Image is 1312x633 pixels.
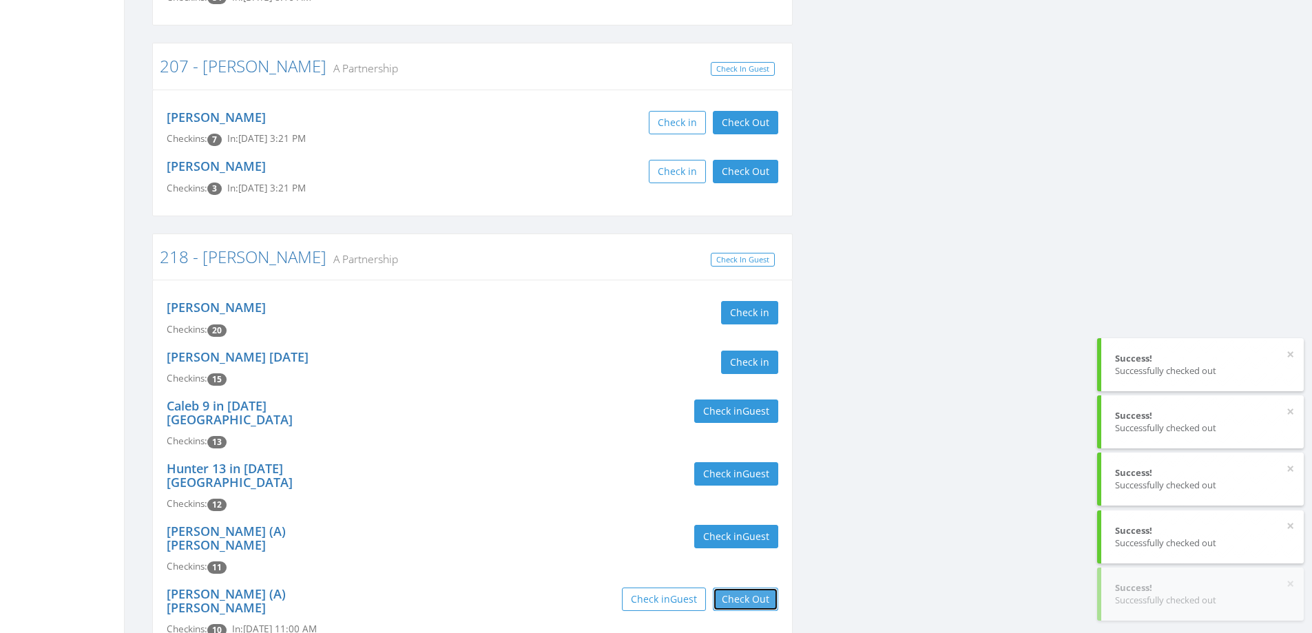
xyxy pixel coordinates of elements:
button: Check inGuest [622,588,706,611]
a: 207 - [PERSON_NAME] [160,54,326,77]
span: Checkin count [207,373,227,386]
button: × [1287,406,1294,419]
button: Check in [721,301,778,324]
span: Checkins: [167,435,207,447]
span: Checkins: [167,560,207,572]
small: A Partnership [326,251,398,267]
div: Successfully checked out [1115,479,1290,492]
div: Successfully checked out [1115,365,1290,378]
span: Checkins: [167,182,207,194]
button: Check in [649,111,706,134]
span: Guest [742,530,769,543]
div: Success! [1115,524,1290,537]
div: Success! [1115,352,1290,365]
a: Caleb 9 in [DATE] [GEOGRAPHIC_DATA] [167,397,293,428]
span: Checkins: [167,323,207,335]
span: In: [DATE] 3:21 PM [227,132,306,145]
button: Check inGuest [694,399,778,423]
div: Successfully checked out [1115,422,1290,435]
button: × [1287,463,1294,477]
span: Checkin count [207,561,227,574]
div: Success! [1115,410,1290,423]
span: Guest [742,404,769,417]
div: Success! [1115,581,1290,594]
div: Success! [1115,467,1290,480]
a: [PERSON_NAME] (A) [PERSON_NAME] [167,523,286,553]
span: Guest [742,467,769,480]
span: Checkins: [167,132,207,145]
span: In: [DATE] 3:21 PM [227,182,306,194]
a: [PERSON_NAME] [DATE] [167,349,309,365]
span: Checkin count [207,324,227,337]
button: Check Out [713,588,778,611]
button: Check in [721,351,778,374]
a: [PERSON_NAME] (A) [PERSON_NAME] [167,585,286,616]
button: × [1287,348,1294,362]
small: A Partnership [326,61,398,76]
button: × [1287,577,1294,591]
span: Checkin count [207,183,222,195]
div: Successfully checked out [1115,537,1290,550]
a: 218 - [PERSON_NAME] [160,245,326,268]
a: Hunter 13 in [DATE] [GEOGRAPHIC_DATA] [167,460,293,490]
button: Check in [649,160,706,183]
div: Successfully checked out [1115,594,1290,607]
a: [PERSON_NAME] [167,299,266,315]
button: Check inGuest [694,525,778,548]
button: Check inGuest [694,462,778,486]
a: [PERSON_NAME] [167,109,266,125]
button: × [1287,520,1294,534]
span: Checkin count [207,499,227,511]
a: Check In Guest [711,62,775,76]
span: Checkins: [167,497,207,510]
span: Guest [670,592,697,605]
a: [PERSON_NAME] [167,158,266,174]
span: Checkin count [207,134,222,146]
button: Check Out [713,111,778,134]
span: Checkin count [207,436,227,448]
button: Check Out [713,160,778,183]
span: Checkins: [167,372,207,384]
a: Check In Guest [711,253,775,267]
